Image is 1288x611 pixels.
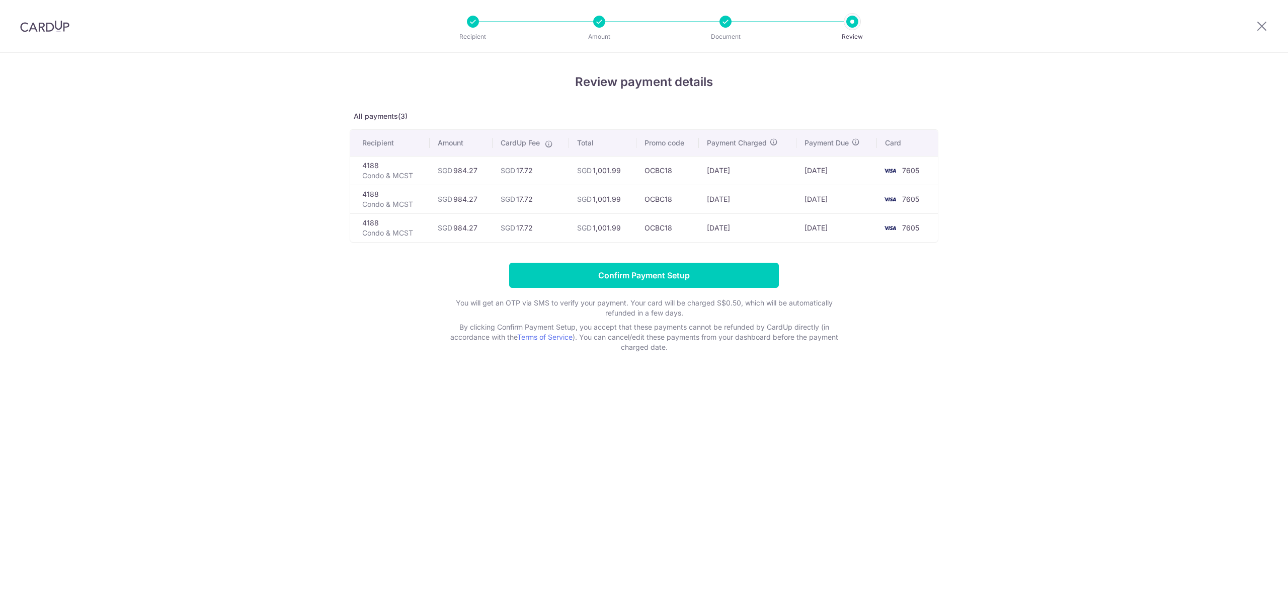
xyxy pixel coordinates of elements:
td: [DATE] [796,156,876,185]
td: 984.27 [430,156,493,185]
td: 1,001.99 [569,213,636,242]
h4: Review payment details [350,73,938,91]
td: OCBC18 [636,156,699,185]
td: 984.27 [430,185,493,213]
p: Recipient [436,32,510,42]
td: 4188 [350,213,430,242]
span: Payment Charged [707,138,767,148]
th: Total [569,130,636,156]
span: SGD [438,223,452,232]
p: Condo & MCST [362,171,422,181]
td: OCBC18 [636,213,699,242]
p: Condo & MCST [362,199,422,209]
td: [DATE] [796,213,876,242]
span: SGD [501,223,515,232]
th: Recipient [350,130,430,156]
img: CardUp [20,20,69,32]
td: 17.72 [493,213,570,242]
span: SGD [577,223,592,232]
span: SGD [577,195,592,203]
span: SGD [501,195,515,203]
a: Terms of Service [517,333,573,341]
img: <span class="translation_missing" title="translation missing: en.account_steps.new_confirm_form.b... [880,193,900,205]
span: SGD [438,166,452,175]
span: SGD [577,166,592,175]
td: 4188 [350,156,430,185]
td: 17.72 [493,156,570,185]
td: 17.72 [493,185,570,213]
span: Payment Due [804,138,849,148]
td: [DATE] [699,156,796,185]
span: 7605 [902,195,919,203]
p: Amount [562,32,636,42]
iframe: Opens a widget where you can find more information [1224,581,1278,606]
p: Review [815,32,890,42]
p: All payments(3) [350,111,938,121]
p: You will get an OTP via SMS to verify your payment. Your card will be charged S$0.50, which will ... [443,298,845,318]
img: <span class="translation_missing" title="translation missing: en.account_steps.new_confirm_form.b... [880,165,900,177]
th: Amount [430,130,493,156]
td: [DATE] [699,213,796,242]
td: 984.27 [430,213,493,242]
input: Confirm Payment Setup [509,263,779,288]
td: 1,001.99 [569,185,636,213]
th: Card [877,130,938,156]
td: OCBC18 [636,185,699,213]
p: Document [688,32,763,42]
span: CardUp Fee [501,138,540,148]
span: SGD [438,195,452,203]
td: [DATE] [699,185,796,213]
td: 4188 [350,185,430,213]
img: <span class="translation_missing" title="translation missing: en.account_steps.new_confirm_form.b... [880,222,900,234]
span: 7605 [902,166,919,175]
th: Promo code [636,130,699,156]
span: 7605 [902,223,919,232]
p: By clicking Confirm Payment Setup, you accept that these payments cannot be refunded by CardUp di... [443,322,845,352]
p: Condo & MCST [362,228,422,238]
span: SGD [501,166,515,175]
td: [DATE] [796,185,876,213]
td: 1,001.99 [569,156,636,185]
